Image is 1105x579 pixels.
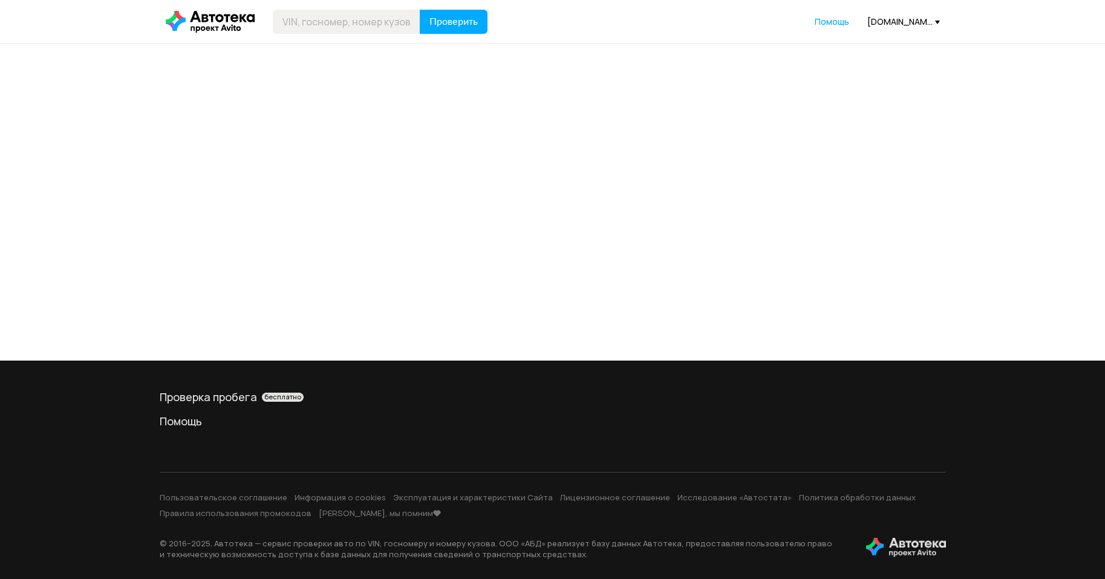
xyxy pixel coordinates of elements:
a: Правила использования промокодов [160,508,311,518]
a: [PERSON_NAME], мы помним [319,508,442,518]
img: tWS6KzJlK1XUpy65r7uaHVIs4JI6Dha8Nraz9T2hA03BhoCc4MtbvZCxBLwJIh+mQSIAkLBJpqMoKVdP8sONaFJLCz6I0+pu7... [866,538,946,557]
input: VIN, госномер, номер кузова [273,10,420,34]
a: Пользовательское соглашение [160,492,287,503]
div: [DOMAIN_NAME][EMAIL_ADDRESS][DOMAIN_NAME] [867,16,940,27]
span: Помощь [815,16,849,27]
a: Политика обработки данных [799,492,916,503]
a: Помощь [815,16,849,28]
a: Эксплуатация и характеристики Сайта [393,492,553,503]
a: Проверка пробегабесплатно [160,390,946,404]
a: Исследование «Автостата» [677,492,792,503]
span: Проверить [429,17,478,27]
button: Проверить [420,10,487,34]
p: © 2016– 2025 . Автотека — сервис проверки авто по VIN, госномеру и номеру кузова. ООО «АБД» реали... [160,538,847,560]
a: Лицензионное соглашение [560,492,670,503]
a: Помощь [160,414,946,428]
a: Информация о cookies [295,492,386,503]
div: Проверка пробега [160,390,946,404]
span: бесплатно [264,393,301,401]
